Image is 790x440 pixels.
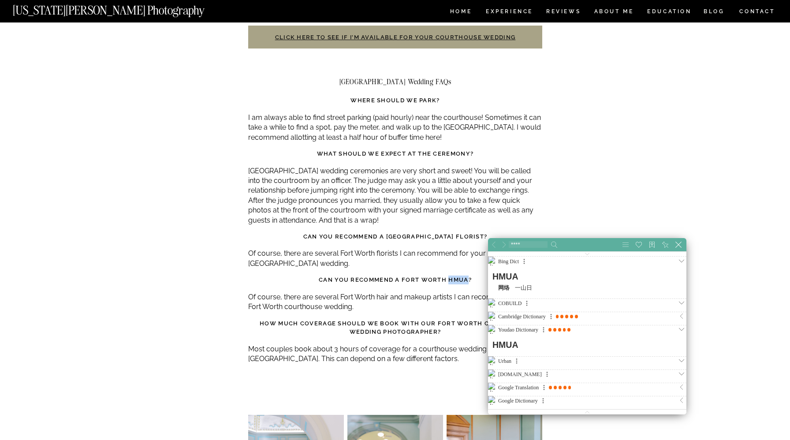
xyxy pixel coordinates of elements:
p: Most couples book about 3 hours of coverage for a courthouse wedding in [GEOGRAPHIC_DATA]. This c... [248,344,542,364]
a: [US_STATE][PERSON_NAME] Photography [13,4,234,12]
strong: HOW MUCH COVERAGE SHOULD WE BOOK WITH OUR FORT WORTH COURTHOUSE WEDDING PHOTOGRAPHER? [260,320,531,336]
a: Experience [486,9,532,16]
strong: Can you recommend a Fort Worth HMUA? [319,276,472,283]
p: I am always able to find street parking (paid hourly) near the courthouse! Sometimes it can take ... [248,113,542,142]
a: Click here to see if I’m available for your courthouse wedding [275,34,516,41]
a: HOME [448,9,473,16]
p: Of course, there are several Fort Worth hair and makeup artists I can recommend for your Fort Wor... [248,292,542,312]
a: BLOG [704,9,725,16]
h2: [GEOGRAPHIC_DATA] Wedding FAQs [248,78,542,86]
a: EDUCATION [646,9,693,16]
p: [GEOGRAPHIC_DATA] wedding ceremonies are very short and sweet! You will be called into the courtr... [248,166,542,225]
p: Of course, there are several Fort Worth florists I can recommend for your [GEOGRAPHIC_DATA] wedding. [248,249,542,268]
strong: What should we expect at the ceremony? [317,150,473,157]
a: ABOUT ME [594,9,634,16]
strong: Can you recommend a [GEOGRAPHIC_DATA] florist? [303,233,488,240]
a: REVIEWS [546,9,579,16]
a: CONTACT [739,7,775,16]
strong: Where should we park? [350,97,440,104]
